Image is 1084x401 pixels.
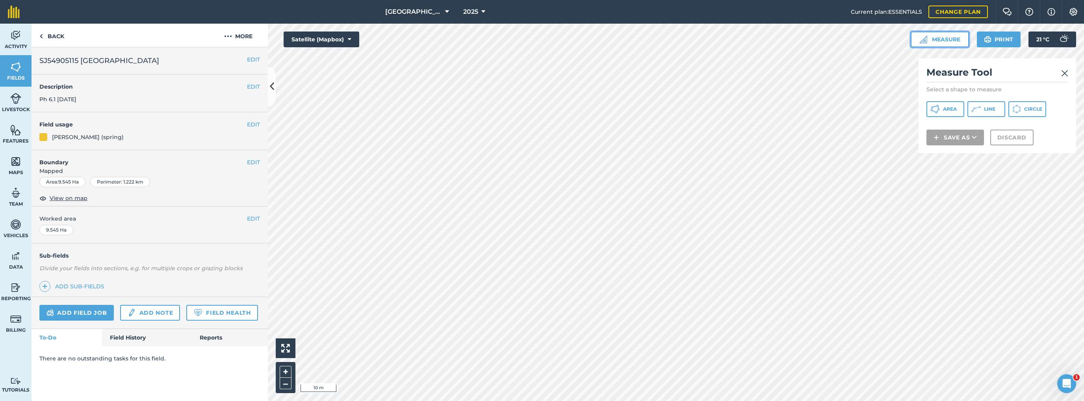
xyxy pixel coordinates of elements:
[247,82,260,91] button: EDIT
[1008,101,1046,117] button: Circle
[39,214,260,223] span: Worked area
[10,219,21,230] img: svg+xml;base64,PD94bWwgdmVyc2lvbj0iMS4wIiBlbmNvZGluZz0idXRmLTgiPz4KPCEtLSBHZW5lcmF0b3I6IEFkb2JlIE...
[1024,106,1042,112] span: Circle
[32,167,268,175] span: Mapped
[926,66,1068,82] h2: Measure Tool
[385,7,442,17] span: [GEOGRAPHIC_DATA]
[1036,32,1049,47] span: 21 ° C
[1056,32,1071,47] img: svg+xml;base64,PD94bWwgdmVyc2lvbj0iMS4wIiBlbmNvZGluZz0idXRmLTgiPz4KPCEtLSBHZW5lcmF0b3I6IEFkb2JlIE...
[32,150,247,167] h4: Boundary
[247,158,260,167] button: EDIT
[10,61,21,73] img: svg+xml;base64,PHN2ZyB4bWxucz0iaHR0cDovL3d3dy53My5vcmcvMjAwMC9zdmciIHdpZHRoPSI1NiIgaGVpZ2h0PSI2MC...
[926,85,1068,93] p: Select a shape to measure
[46,308,54,317] img: svg+xml;base64,PD94bWwgdmVyc2lvbj0iMS4wIiBlbmNvZGluZz0idXRmLTgiPz4KPCEtLSBHZW5lcmF0b3I6IEFkb2JlIE...
[919,35,927,43] img: Ruler icon
[127,308,136,317] img: svg+xml;base64,PD94bWwgdmVyc2lvbj0iMS4wIiBlbmNvZGluZz0idXRmLTgiPz4KPCEtLSBHZW5lcmF0b3I6IEFkb2JlIE...
[39,96,76,103] span: Ph 6.1 [DATE]
[32,251,268,260] h4: Sub-fields
[186,305,258,321] a: Field Health
[10,187,21,199] img: svg+xml;base64,PD94bWwgdmVyc2lvbj0iMS4wIiBlbmNvZGluZz0idXRmLTgiPz4KPCEtLSBHZW5lcmF0b3I6IEFkb2JlIE...
[120,305,180,321] a: Add note
[990,130,1034,145] button: Discard
[247,120,260,129] button: EDIT
[39,120,247,129] h4: Field usage
[926,130,984,145] button: Save as
[39,193,46,203] img: svg+xml;base64,PHN2ZyB4bWxucz0iaHR0cDovL3d3dy53My5vcmcvMjAwMC9zdmciIHdpZHRoPSIxOCIgaGVpZ2h0PSIyNC...
[10,250,21,262] img: svg+xml;base64,PD94bWwgdmVyc2lvbj0iMS4wIiBlbmNvZGluZz0idXRmLTgiPz4KPCEtLSBHZW5lcmF0b3I6IEFkb2JlIE...
[10,93,21,104] img: svg+xml;base64,PD94bWwgdmVyc2lvbj0iMS4wIiBlbmNvZGluZz0idXRmLTgiPz4KPCEtLSBHZW5lcmF0b3I6IEFkb2JlIE...
[39,82,260,91] h4: Description
[42,282,48,291] img: svg+xml;base64,PHN2ZyB4bWxucz0iaHR0cDovL3d3dy53My5vcmcvMjAwMC9zdmciIHdpZHRoPSIxNCIgaGVpZ2h0PSIyNC...
[280,366,291,378] button: +
[926,101,964,117] button: Area
[10,282,21,293] img: svg+xml;base64,PD94bWwgdmVyc2lvbj0iMS4wIiBlbmNvZGluZz0idXRmLTgiPz4KPCEtLSBHZW5lcmF0b3I6IEFkb2JlIE...
[10,377,21,385] img: svg+xml;base64,PD94bWwgdmVyc2lvbj0iMS4wIiBlbmNvZGluZz0idXRmLTgiPz4KPCEtLSBHZW5lcmF0b3I6IEFkb2JlIE...
[10,313,21,325] img: svg+xml;base64,PD94bWwgdmVyc2lvbj0iMS4wIiBlbmNvZGluZz0idXRmLTgiPz4KPCEtLSBHZW5lcmF0b3I6IEFkb2JlIE...
[1057,374,1076,393] iframe: Intercom live chat
[39,193,87,203] button: View on map
[39,32,43,41] img: svg+xml;base64,PHN2ZyB4bWxucz0iaHR0cDovL3d3dy53My5vcmcvMjAwMC9zdmciIHdpZHRoPSI5IiBoZWlnaHQ9IjI0Ii...
[851,7,922,16] span: Current plan : ESSENTIALS
[943,106,957,112] span: Area
[911,32,969,47] button: Measure
[32,329,102,346] a: To-Do
[39,281,108,292] a: Add sub-fields
[90,177,150,187] div: Perimeter : 1.222 km
[224,32,232,41] img: svg+xml;base64,PHN2ZyB4bWxucz0iaHR0cDovL3d3dy53My5vcmcvMjAwMC9zdmciIHdpZHRoPSIyMCIgaGVpZ2h0PSIyNC...
[39,177,85,187] div: Area : 9.545 Ha
[977,32,1021,47] button: Print
[39,225,73,235] div: 9.545 Ha
[928,6,988,18] a: Change plan
[192,329,268,346] a: Reports
[1073,374,1080,381] span: 1
[102,329,191,346] a: Field History
[284,32,359,47] button: Satellite (Mapbox)
[1002,8,1012,16] img: Two speech bubbles overlapping with the left bubble in the forefront
[52,133,124,141] div: [PERSON_NAME] (spring)
[984,106,995,112] span: Line
[967,101,1005,117] button: Line
[1047,7,1055,17] img: svg+xml;base64,PHN2ZyB4bWxucz0iaHR0cDovL3d3dy53My5vcmcvMjAwMC9zdmciIHdpZHRoPSIxNyIgaGVpZ2h0PSIxNy...
[463,7,478,17] span: 2025
[10,124,21,136] img: svg+xml;base64,PHN2ZyB4bWxucz0iaHR0cDovL3d3dy53My5vcmcvMjAwMC9zdmciIHdpZHRoPSI1NiIgaGVpZ2h0PSI2MC...
[39,265,243,272] em: Divide your fields into sections, e.g. for multiple crops or grazing blocks
[10,156,21,167] img: svg+xml;base64,PHN2ZyB4bWxucz0iaHR0cDovL3d3dy53My5vcmcvMjAwMC9zdmciIHdpZHRoPSI1NiIgaGVpZ2h0PSI2MC...
[1061,69,1068,78] img: svg+xml;base64,PHN2ZyB4bWxucz0iaHR0cDovL3d3dy53My5vcmcvMjAwMC9zdmciIHdpZHRoPSIyMiIgaGVpZ2h0PSIzMC...
[39,354,260,363] p: There are no outstanding tasks for this field.
[247,214,260,223] button: EDIT
[1025,8,1034,16] img: A question mark icon
[1028,32,1076,47] button: 21 °C
[280,378,291,389] button: –
[8,6,20,18] img: fieldmargin Logo
[281,344,290,353] img: Four arrows, one pointing top left, one top right, one bottom right and the last bottom left
[50,194,87,202] span: View on map
[10,30,21,41] img: svg+xml;base64,PD94bWwgdmVyc2lvbj0iMS4wIiBlbmNvZGluZz0idXRmLTgiPz4KPCEtLSBHZW5lcmF0b3I6IEFkb2JlIE...
[1069,8,1078,16] img: A cog icon
[984,35,991,44] img: svg+xml;base64,PHN2ZyB4bWxucz0iaHR0cDovL3d3dy53My5vcmcvMjAwMC9zdmciIHdpZHRoPSIxOSIgaGVpZ2h0PSIyNC...
[32,24,72,47] a: Back
[209,24,268,47] button: More
[934,133,939,142] img: svg+xml;base64,PHN2ZyB4bWxucz0iaHR0cDovL3d3dy53My5vcmcvMjAwMC9zdmciIHdpZHRoPSIxNCIgaGVpZ2h0PSIyNC...
[39,305,114,321] a: Add field job
[39,55,159,66] span: SJ54905115 [GEOGRAPHIC_DATA]
[247,55,260,64] button: EDIT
